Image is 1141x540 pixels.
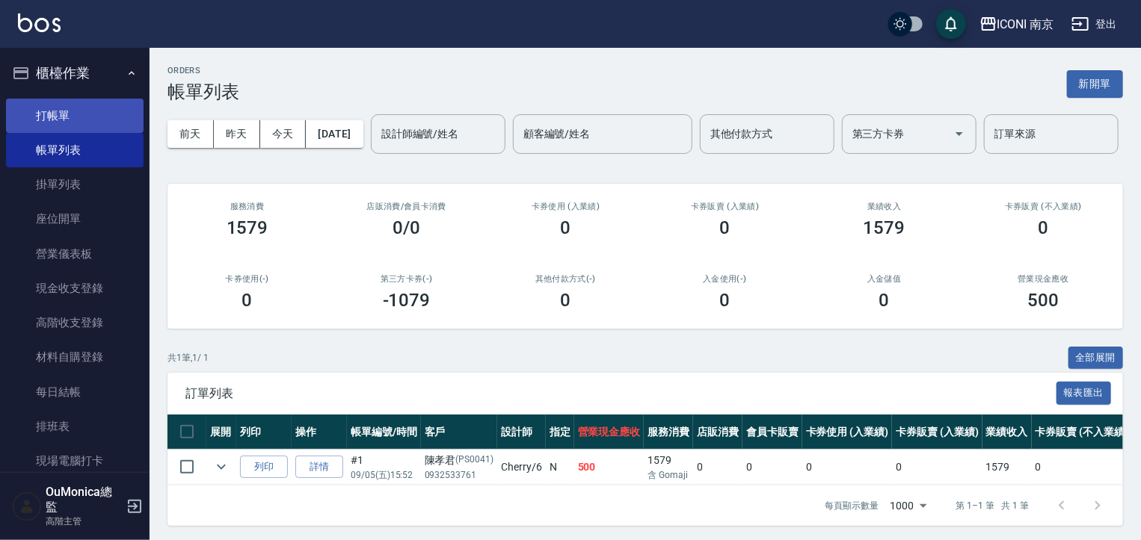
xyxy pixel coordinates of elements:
button: 報表匯出 [1057,382,1112,405]
div: ICONI 南京 [997,15,1054,34]
div: 1000 [885,485,932,526]
h2: 其他付款方式(-) [504,274,627,284]
th: 卡券使用 (入業績) [802,415,893,450]
h2: 業績收入 [822,202,946,211]
button: 登出 [1065,10,1123,38]
th: 設計師 [497,415,546,450]
td: 1579 [644,450,693,485]
td: 500 [574,450,645,485]
h2: 營業現金應收 [982,274,1105,284]
h3: 帳單列表 [167,81,239,102]
a: 座位開單 [6,202,144,236]
td: 1579 [982,450,1032,485]
p: 高階主管 [46,515,122,528]
div: 陳孝君 [425,453,494,468]
button: 新開單 [1067,70,1123,98]
h3: 服務消費 [185,202,309,211]
th: 卡券販賣 (入業績) [892,415,982,450]
button: 今天 [260,120,307,148]
h2: 第三方卡券(-) [345,274,468,284]
a: 現場電腦打卡 [6,444,144,478]
h3: 1579 [864,217,905,238]
td: 0 [693,450,742,485]
h2: 卡券使用(-) [185,274,309,284]
a: 打帳單 [6,99,144,133]
a: 材料自購登錄 [6,340,144,374]
h2: 入金儲值 [822,274,946,284]
td: 0 [802,450,893,485]
img: Person [12,491,42,521]
button: 前天 [167,120,214,148]
th: 會員卡販賣 [742,415,802,450]
p: 含 Gomaji [648,468,689,482]
th: 業績收入 [982,415,1032,450]
p: 每頁顯示數量 [825,499,879,512]
p: 0932533761 [425,468,494,482]
button: 列印 [240,456,288,479]
h2: 卡券販賣 (不入業績) [982,202,1105,211]
td: Cherry /6 [497,450,546,485]
th: 列印 [236,415,292,450]
a: 帳單列表 [6,133,144,167]
p: (PS0041) [456,453,494,468]
h3: 0 [561,217,571,238]
button: save [936,9,966,39]
a: 營業儀表板 [6,237,144,271]
th: 帳單編號/時間 [347,415,421,450]
button: expand row [210,456,233,478]
p: 09/05 (五) 15:52 [351,468,417,482]
button: ICONI 南京 [974,9,1060,40]
p: 共 1 筆, 1 / 1 [167,351,209,364]
th: 展開 [206,415,236,450]
a: 高階收支登錄 [6,305,144,340]
h5: OuMonica總監 [46,485,122,515]
a: 現金收支登錄 [6,271,144,305]
td: N [546,450,574,485]
h2: 卡券販賣 (入業績) [663,202,787,211]
h3: 0 [242,290,253,311]
a: 排班表 [6,409,144,444]
h2: 入金使用(-) [663,274,787,284]
h2: 店販消費 /會員卡消費 [345,202,468,211]
td: 0 [742,450,802,485]
h2: 卡券使用 (入業績) [504,202,627,211]
h3: 0 [879,290,890,311]
h2: ORDERS [167,66,239,75]
button: 昨天 [214,120,260,148]
a: 掛單列表 [6,167,144,202]
td: 0 [1032,450,1132,485]
span: 訂單列表 [185,386,1057,401]
th: 服務消費 [644,415,693,450]
p: 第 1–1 筆 共 1 筆 [956,499,1029,512]
td: #1 [347,450,421,485]
button: Open [947,122,971,146]
h3: 0/0 [393,217,420,238]
a: 每日結帳 [6,375,144,409]
a: 詳情 [295,456,343,479]
h3: 0 [1039,217,1049,238]
a: 新開單 [1067,76,1123,90]
th: 營業現金應收 [574,415,645,450]
th: 指定 [546,415,574,450]
button: [DATE] [306,120,363,148]
h3: -1079 [383,290,431,311]
a: 報表匯出 [1057,385,1112,400]
h3: 0 [561,290,571,311]
td: 0 [892,450,982,485]
h3: 0 [720,217,731,238]
h3: 500 [1028,290,1059,311]
button: 全部展開 [1068,347,1124,370]
img: Logo [18,13,61,32]
th: 卡券販賣 (不入業績) [1032,415,1132,450]
h3: 0 [720,290,731,311]
button: 櫃檯作業 [6,54,144,93]
th: 客戶 [421,415,498,450]
th: 操作 [292,415,347,450]
th: 店販消費 [693,415,742,450]
h3: 1579 [227,217,268,238]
